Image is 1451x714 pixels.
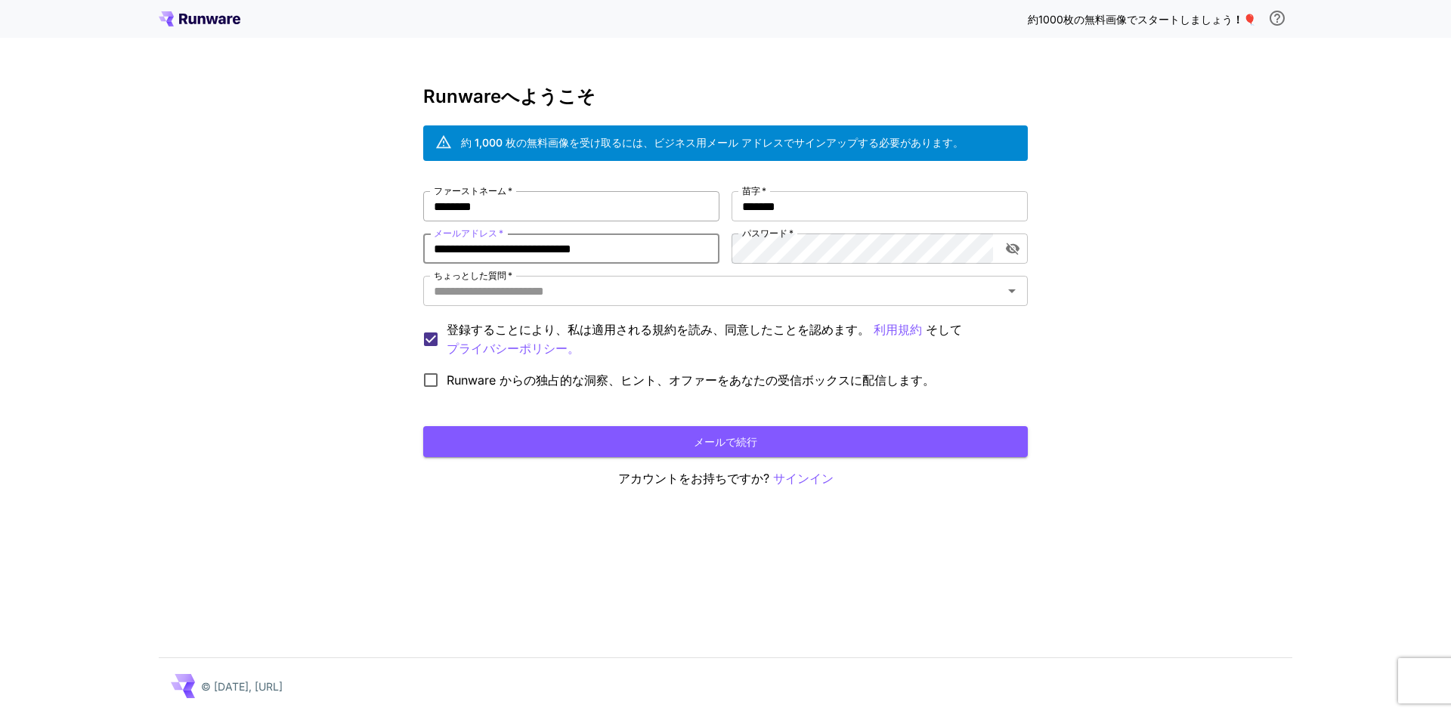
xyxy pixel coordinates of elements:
[423,426,1028,457] button: メールで続行
[999,235,1026,262] button: パスワードの表示を切り替える
[434,185,506,196] font: ファーストネーム
[742,185,760,196] font: 苗字
[447,322,870,337] font: 登録することにより、私は適用される規約を読み、同意したことを認めます。
[874,320,922,339] button: 登録することにより、私は適用される規約を読み、同意したことを認めます。 そして プライバシーポリシー。
[926,322,962,337] font: そして
[694,435,757,448] font: メールで続行
[773,469,834,488] button: サインイン
[1233,13,1256,26] font: ！🎈
[1262,3,1292,33] button: 無料クレジットを受け取るには、ビジネス用メール アドレスでサインアップし、弊社から送信されるメール内の確認リンクをクリックする必要があります。
[447,341,580,356] font: プライバシーポリシー。
[773,471,834,486] font: サインイン
[461,136,964,149] font: 約 1,000 枚の無料画像を受け取るには、ビジネス用メール アドレスでサインアップする必要があります。
[447,372,935,388] font: Runware からの独占的な洞察、ヒント、オファーをあなたの受信ボックスに配信します。
[874,322,922,337] font: 利用規約
[618,471,769,486] font: アカウントをお持ちですか?
[447,339,580,358] button: 登録することにより、私は適用される規約を読み、同意したことを認めます。 利用規約 そして
[201,680,283,693] font: © [DATE], [URL]
[434,270,506,281] font: ちょっとした質問
[742,227,787,239] font: パスワード
[423,85,596,107] font: Runwareへようこそ
[434,227,497,239] font: メールアドレス
[1028,13,1233,26] font: 約1000枚の無料画像でスタートしましょう
[1001,280,1023,301] button: 開ける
